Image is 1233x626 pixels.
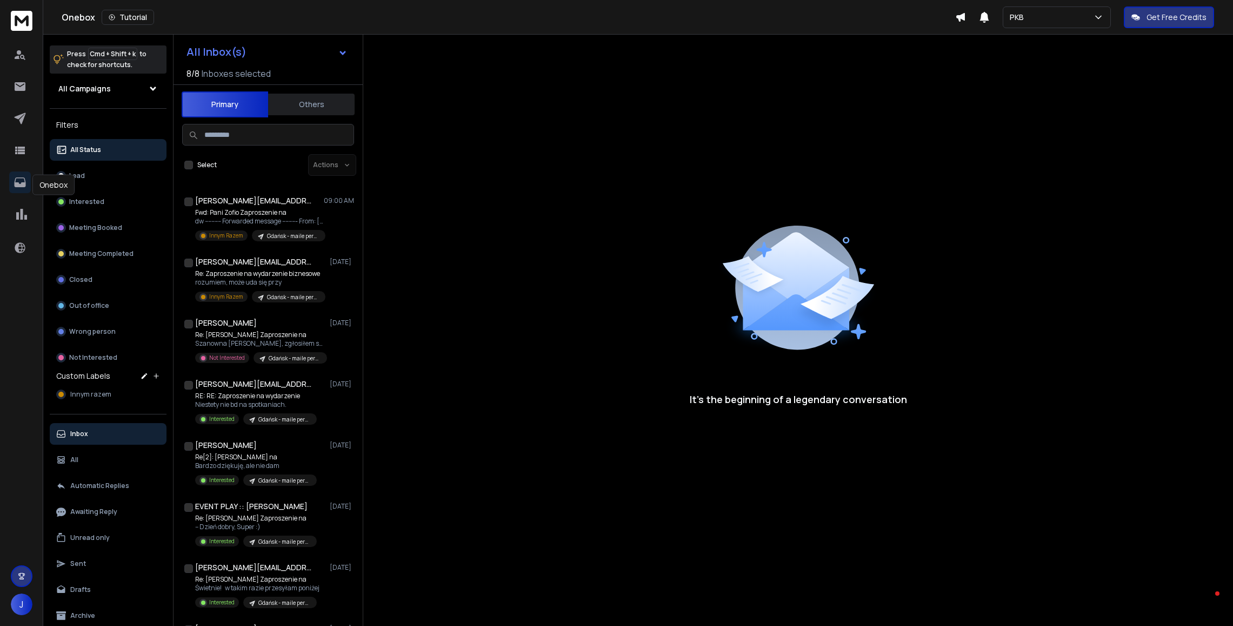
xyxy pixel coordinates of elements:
[195,318,257,328] h1: [PERSON_NAME]
[88,48,137,60] span: Cmd + Shift + k
[195,331,325,339] p: Re: [PERSON_NAME] Zaproszenie na
[56,371,110,381] h3: Custom Labels
[70,508,117,516] p: Awaiting Reply
[195,339,325,348] p: Szanowna [PERSON_NAME], zgłosiłem skargę
[209,232,243,240] p: Innym Razem
[70,390,111,399] span: Innym razem
[1124,6,1214,28] button: Get Free Credits
[50,553,166,575] button: Sent
[195,562,314,573] h1: [PERSON_NAME][EMAIL_ADDRESS][DOMAIN_NAME]
[50,423,166,445] button: Inbox
[69,172,85,180] p: Lead
[69,301,109,310] p: Out of office
[195,195,314,206] h1: [PERSON_NAME][EMAIL_ADDRESS][DOMAIN_NAME]
[50,295,166,317] button: Out of office
[70,611,95,620] p: Archive
[50,139,166,161] button: All Status
[50,321,166,342] button: Wrong person
[690,392,907,407] p: It’s the beginning of a legendary conversation
[102,10,154,25] button: Tutorial
[50,217,166,239] button: Meeting Booked
[258,416,310,424] p: Gdańsk - maile personalne ownerzy
[197,161,217,169] label: Select
[186,67,199,80] span: 8 / 8
[50,449,166,471] button: All
[267,232,319,240] p: Gdańsk - maile personalne ownerzy
[62,10,955,25] div: Onebox
[258,538,310,546] p: Gdańsk - maile personalne ownerzy
[330,380,354,388] p: [DATE]
[50,475,166,497] button: Automatic Replies
[324,196,354,205] p: 09:00 AM
[1010,12,1028,23] p: PKB
[209,293,243,301] p: Innym Razem
[195,269,325,278] p: Re: Zaproszenie na wydarzenie biznesowe
[1194,589,1219,615] iframe: Intercom live chat
[267,293,319,301] p: Gdańsk - maile personalne ownerzy
[70,533,110,542] p: Unread only
[330,441,354,450] p: [DATE]
[50,269,166,291] button: Closed
[1147,12,1207,23] p: Get Free Credits
[195,217,325,226] p: dw ---------- Forwarded message --------- From: [GEOGRAPHIC_DATA]
[50,579,166,601] button: Drafts
[209,598,235,607] p: Interested
[330,258,354,266] p: [DATE]
[58,83,111,94] h1: All Campaigns
[50,243,166,265] button: Meeting Completed
[195,256,314,267] h1: [PERSON_NAME][EMAIL_ADDRESS][DOMAIN_NAME]
[69,223,122,232] p: Meeting Booked
[70,146,101,154] p: All Status
[50,384,166,405] button: Innym razem
[50,527,166,549] button: Unread only
[195,462,317,470] p: Bardzo dziękuję, ale nie dam
[11,594,32,615] button: J
[70,430,88,438] p: Inbox
[209,415,235,423] p: Interested
[258,599,310,607] p: Gdańsk - maile personalne ownerzy
[195,392,317,400] p: RE: RE: Zaproszenie na wydarzenie
[195,575,319,584] p: Re: [PERSON_NAME] Zaproszenie na
[195,379,314,390] h1: [PERSON_NAME][EMAIL_ADDRESS][DOMAIN_NAME]
[50,117,166,133] h3: Filters
[330,563,354,572] p: [DATE]
[69,197,104,206] p: Interested
[195,514,317,523] p: Re: [PERSON_NAME] Zaproszenie na
[70,559,86,568] p: Sent
[202,67,271,80] h3: Inboxes selected
[70,456,78,464] p: All
[67,49,146,70] p: Press to check for shortcuts.
[182,91,268,117] button: Primary
[32,175,75,195] div: Onebox
[195,523,317,531] p: -- Dzień dobry, Super :)
[195,208,325,217] p: Fwd: Pani Zofio Zaproszenie na
[69,327,116,336] p: Wrong person
[209,354,245,362] p: Not Interested
[195,278,325,287] p: rozumiem, może uda się przy
[50,347,166,368] button: Not Interested
[195,400,317,409] p: Niestety nie bd na spotkaniach.
[330,502,354,511] p: [DATE]
[69,249,134,258] p: Meeting Completed
[209,537,235,545] p: Interested
[70,585,91,594] p: Drafts
[269,354,321,363] p: Gdańsk - maile personalne ownerzy
[209,476,235,484] p: Interested
[69,353,117,362] p: Not Interested
[195,440,257,451] h1: [PERSON_NAME]
[330,319,354,327] p: [DATE]
[186,47,246,57] h1: All Inbox(s)
[258,477,310,485] p: Gdańsk - maile personalne ownerzy
[178,41,356,63] button: All Inbox(s)
[268,93,355,116] button: Others
[70,482,129,490] p: Automatic Replies
[195,501,308,512] h1: EVENT PLAY :: [PERSON_NAME]
[69,275,92,284] p: Closed
[195,584,319,592] p: Świetnie! w takim razie przesyłam poniżej
[50,191,166,213] button: Interested
[50,78,166,100] button: All Campaigns
[50,165,166,187] button: Lead
[50,501,166,523] button: Awaiting Reply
